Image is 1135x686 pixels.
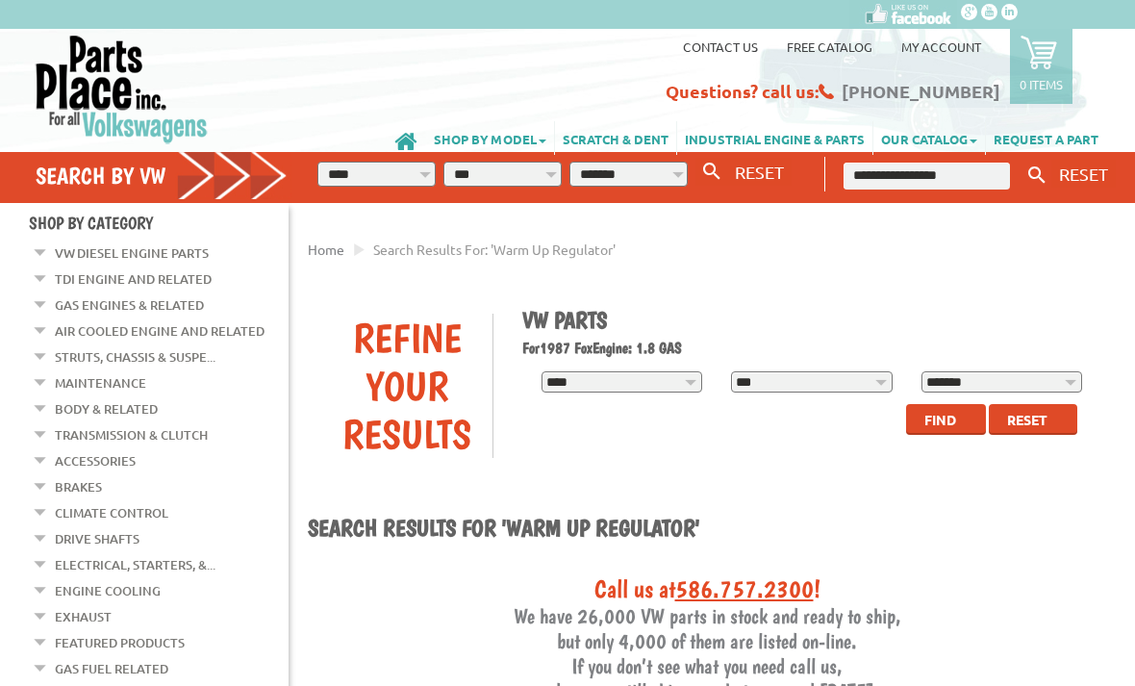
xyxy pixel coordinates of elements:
button: RESET [1051,160,1116,188]
a: SCRATCH & DENT [555,121,676,155]
a: Exhaust [55,604,112,629]
div: Refine Your Results [322,314,492,458]
img: Parts Place Inc! [34,34,210,144]
a: Contact us [683,38,758,55]
span: Call us at ! [594,573,820,603]
a: VW Diesel Engine Parts [55,241,209,266]
a: Free Catalog [787,38,872,55]
button: Find [906,404,986,435]
button: Keyword Search [1022,160,1051,191]
span: Reset [1007,411,1047,428]
a: Engine Cooling [55,578,161,603]
button: Search By VW... [695,158,728,186]
a: TDI Engine and Related [55,267,212,292]
a: SHOP BY MODEL [426,121,554,155]
a: Accessories [55,448,136,473]
p: 0 items [1020,76,1063,92]
span: Engine: 1.8 GAS [593,339,682,357]
span: RESET [1059,164,1108,184]
a: REQUEST A PART [986,121,1106,155]
span: RESET [735,162,784,182]
a: Body & Related [55,396,158,421]
a: Gas Fuel Related [55,656,168,681]
span: Find [924,411,956,428]
a: Maintenance [55,370,146,395]
a: Air Cooled Engine and Related [55,318,265,343]
span: For [522,339,540,357]
h2: 1987 Fox [522,339,1093,357]
h1: Search results for 'Warm up regulator' [308,514,1106,545]
button: RESET [727,158,792,186]
span: Search results for: 'Warm up regulator' [373,241,616,258]
a: Transmission & Clutch [55,422,208,447]
a: Gas Engines & Related [55,292,204,318]
a: 586.757.2300 [675,573,814,603]
a: Climate Control [55,500,168,525]
a: Struts, Chassis & Suspe... [55,344,215,369]
a: INDUSTRIAL ENGINE & PARTS [677,121,872,155]
a: My Account [901,38,981,55]
a: Electrical, Starters, &... [55,552,215,577]
a: Drive Shafts [55,526,139,551]
a: Brakes [55,474,102,499]
a: Home [308,241,344,258]
a: OUR CATALOG [873,121,985,155]
h1: VW Parts [522,306,1093,334]
a: Featured Products [55,630,185,655]
a: 0 items [1010,29,1072,104]
h4: Shop By Category [29,213,289,233]
button: Reset [989,404,1077,435]
h4: Search by VW [36,162,288,190]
